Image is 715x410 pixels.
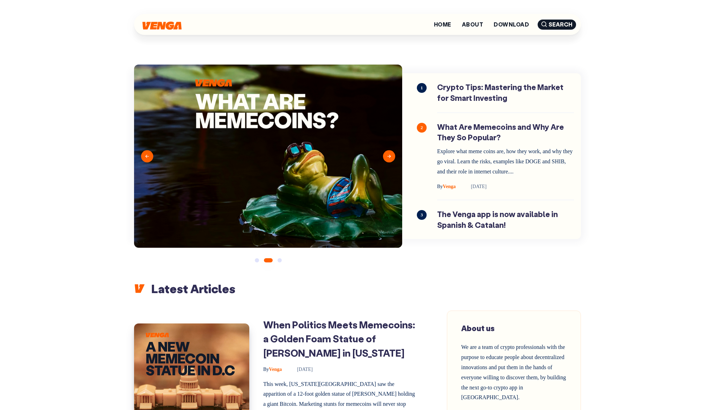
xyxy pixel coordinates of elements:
span: By [263,367,269,372]
button: 2 of 3 [264,258,273,262]
span: Venga [263,367,282,372]
button: Next [383,150,395,162]
button: 3 of 3 [278,258,282,262]
h2: Latest Articles [134,281,581,296]
img: Venga Blog [142,22,182,30]
span: We are a team of crypto professionals with the purpose to educate people about decentralized inno... [461,344,566,400]
a: Download [494,22,529,27]
span: 1 [417,83,427,93]
span: 2 [417,123,427,133]
time: [DATE] [287,367,313,372]
button: 1 of 3 [255,258,259,262]
img: Blog-cover---Memecoins-explained.png [134,65,402,248]
span: 3 [417,210,427,220]
button: Previous [141,150,153,162]
a: Home [434,22,451,27]
a: About [462,22,483,27]
a: When Politics Meets Memecoins: a Golden Foam Statue of [PERSON_NAME] in [US_STATE] [263,318,415,359]
span: Search [538,20,576,30]
a: ByVenga [263,367,283,372]
span: About us [461,323,495,333]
